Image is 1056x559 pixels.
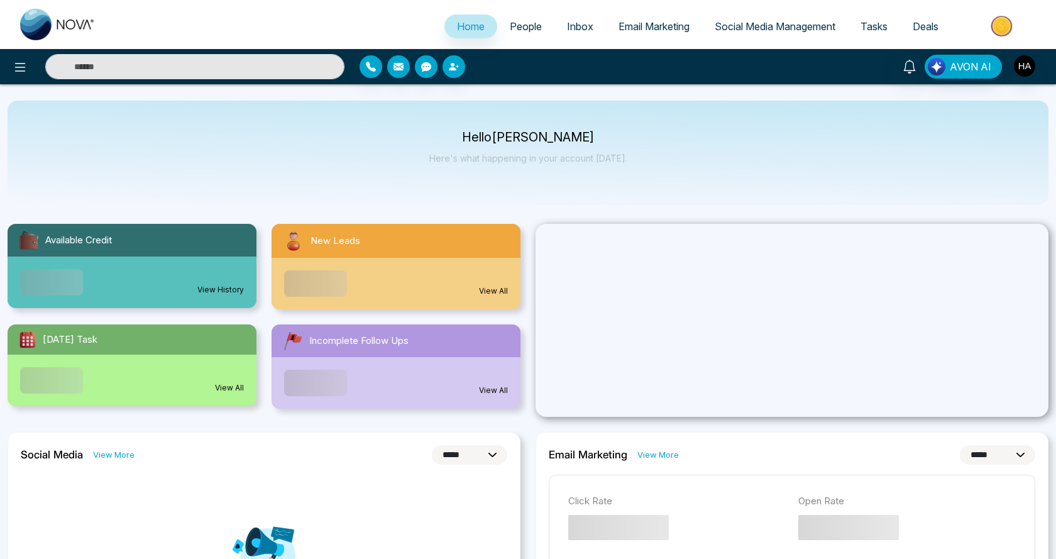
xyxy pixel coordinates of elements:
a: View All [215,382,244,394]
a: People [497,14,554,38]
img: Lead Flow [928,58,945,75]
span: Incomplete Follow Ups [309,334,409,348]
a: View More [93,449,135,461]
img: availableCredit.svg [18,229,40,252]
p: Click Rate [568,494,786,509]
span: Home [457,20,485,33]
a: Social Media Management [702,14,848,38]
p: Hello [PERSON_NAME] [429,132,627,143]
a: New LeadsView All [264,224,528,309]
img: Nova CRM Logo [20,9,96,40]
img: todayTask.svg [18,329,38,350]
span: Available Credit [45,233,112,248]
span: New Leads [311,234,360,248]
img: newLeads.svg [282,229,305,253]
a: View History [197,284,244,296]
a: Incomplete Follow UpsView All [264,324,528,409]
button: AVON AI [925,55,1002,79]
a: Deals [900,14,951,38]
h2: Social Media [21,448,83,461]
span: Social Media Management [715,20,835,33]
p: Here's what happening in your account [DATE]. [429,153,627,163]
span: People [510,20,542,33]
a: Inbox [554,14,606,38]
span: Email Marketing [619,20,690,33]
a: View All [479,385,508,396]
h2: Email Marketing [549,448,627,461]
a: View All [479,285,508,297]
a: Tasks [848,14,900,38]
img: followUps.svg [282,329,304,352]
span: [DATE] Task [43,333,97,347]
span: Tasks [861,20,888,33]
a: Home [444,14,497,38]
img: Market-place.gif [957,12,1048,40]
p: Open Rate [798,494,1016,509]
span: Inbox [567,20,593,33]
a: View More [637,449,679,461]
a: Email Marketing [606,14,702,38]
span: Deals [913,20,938,33]
span: AVON AI [950,59,991,74]
img: User Avatar [1014,55,1035,77]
